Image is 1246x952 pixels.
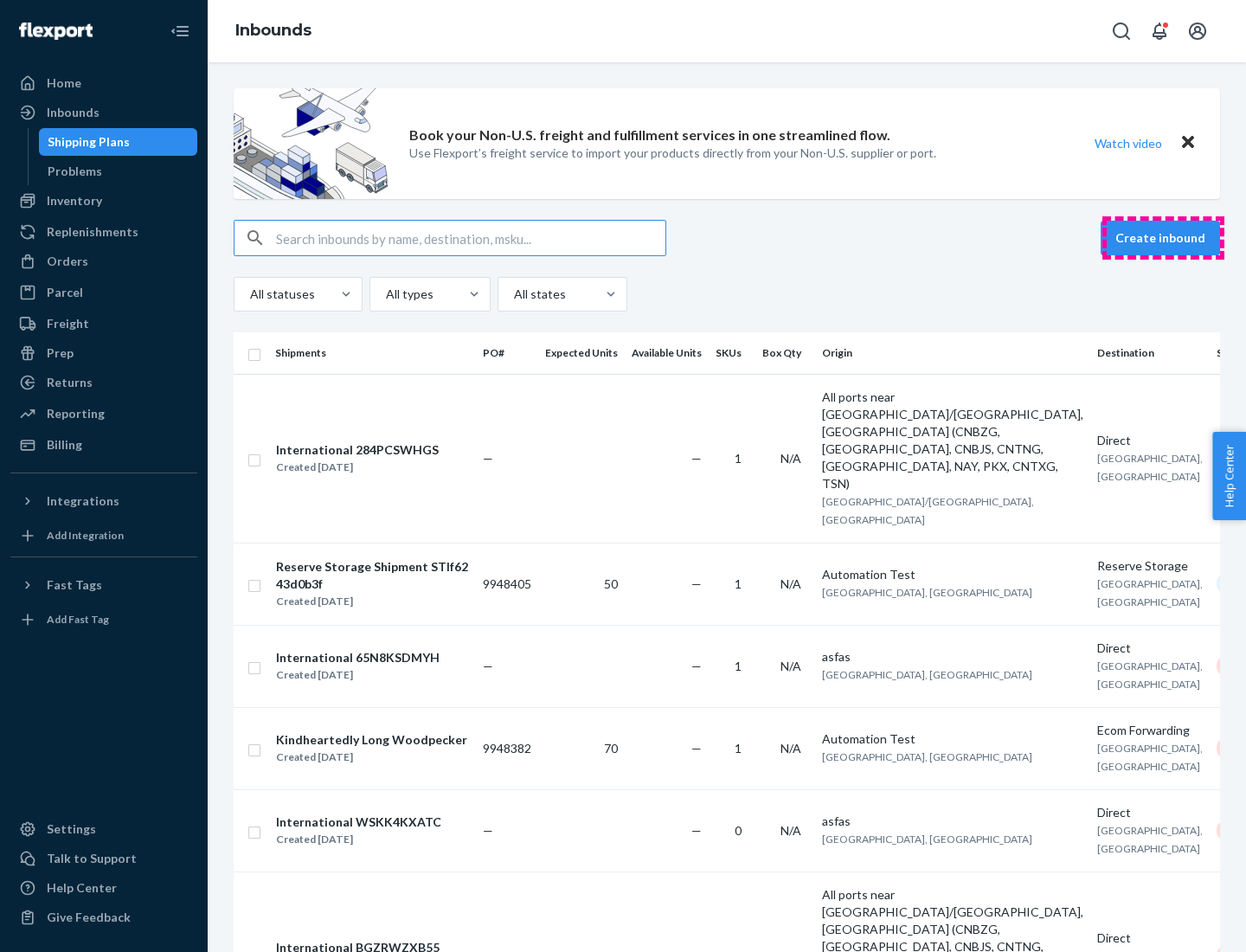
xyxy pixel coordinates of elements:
span: N/A [780,741,801,756]
input: Search inbounds by name, destination, msku... [276,221,665,255]
div: Prep [47,344,74,362]
div: Automation Test [822,566,1083,583]
a: Replenishments [10,218,197,246]
button: Integrations [10,487,197,515]
button: Give Feedback [10,904,197,931]
div: Created [DATE] [276,749,467,766]
div: Created [DATE] [276,459,439,476]
div: asfas [822,813,1083,830]
span: N/A [780,823,801,838]
div: asfas [822,648,1083,666]
a: Talk to Support [10,845,197,872]
div: Reporting [47,405,105,422]
div: Add Fast Tag [47,612,109,627]
span: 70 [604,741,618,756]
a: Add Fast Tag [10,606,197,634]
a: Inbounds [235,21,311,40]
button: Close Navigation [163,14,197,48]
span: [GEOGRAPHIC_DATA], [GEOGRAPHIC_DATA] [822,668,1032,681]
div: Add Integration [47,528,124,543]
button: Watch video [1083,131,1173,156]
th: SKUs [709,332,755,374]
div: Billing [47,436,82,453]
div: Created [DATE] [276,666,440,684]
div: Help Center [47,879,117,897]
a: Help Center [10,874,197,902]
th: Origin [815,332,1090,374]
span: 50 [604,576,618,591]
div: Orders [47,253,88,270]
button: Close [1177,131,1199,156]
div: Give Feedback [47,909,131,926]
div: International 284PCSWHGS [276,441,439,459]
span: [GEOGRAPHIC_DATA], [GEOGRAPHIC_DATA] [1097,824,1203,855]
span: — [691,659,702,673]
div: International WSKK4KXATC [276,814,441,831]
a: Freight [10,310,197,338]
div: Created [DATE] [276,593,468,610]
span: 0 [735,823,742,838]
span: 1 [735,741,742,756]
div: Kindheartedly Long Woodpecker [276,731,467,749]
a: Shipping Plans [39,128,198,156]
span: [GEOGRAPHIC_DATA], [GEOGRAPHIC_DATA] [1097,742,1203,773]
div: Problems [48,163,102,180]
a: Settings [10,815,197,843]
div: Replenishments [47,223,138,241]
span: — [483,659,493,673]
div: Created [DATE] [276,831,441,848]
span: [GEOGRAPHIC_DATA], [GEOGRAPHIC_DATA] [822,586,1032,599]
button: Open notifications [1142,14,1177,48]
a: Add Integration [10,522,197,550]
div: Direct [1097,929,1203,947]
div: Integrations [47,492,119,510]
div: Inbounds [47,104,100,121]
a: Inbounds [10,99,197,126]
div: Direct [1097,640,1203,657]
button: Open account menu [1180,14,1215,48]
span: N/A [780,576,801,591]
input: All types [384,286,386,303]
a: Orders [10,248,197,275]
div: Parcel [47,284,83,301]
div: International 65N8KSDMYH [276,649,440,666]
span: — [691,823,702,838]
div: Direct [1097,804,1203,821]
th: PO# [476,332,538,374]
div: Ecom Forwarding [1097,722,1203,739]
div: Talk to Support [47,850,137,867]
td: 9948405 [476,543,538,625]
input: All statuses [248,286,250,303]
th: Available Units [625,332,709,374]
a: Inventory [10,187,197,215]
div: Freight [47,315,89,332]
td: 9948382 [476,707,538,789]
span: [GEOGRAPHIC_DATA], [GEOGRAPHIC_DATA] [1097,577,1203,608]
span: [GEOGRAPHIC_DATA], [GEOGRAPHIC_DATA] [1097,452,1203,483]
a: Home [10,69,197,97]
a: Prep [10,339,197,367]
div: Fast Tags [47,576,102,594]
span: — [691,451,702,466]
input: All states [512,286,514,303]
span: [GEOGRAPHIC_DATA], [GEOGRAPHIC_DATA] [1097,659,1203,691]
div: Reserve Storage [1097,557,1203,575]
span: — [691,576,702,591]
button: Open Search Box [1104,14,1139,48]
span: — [691,741,702,756]
th: Destination [1090,332,1210,374]
span: 1 [735,659,742,673]
th: Box Qty [755,332,815,374]
img: Flexport logo [19,23,93,40]
span: Help Center [1212,432,1246,520]
span: [GEOGRAPHIC_DATA], [GEOGRAPHIC_DATA] [822,833,1032,846]
a: Reporting [10,400,197,428]
th: Expected Units [538,332,625,374]
button: Fast Tags [10,571,197,599]
a: Problems [39,158,198,185]
span: [GEOGRAPHIC_DATA]/[GEOGRAPHIC_DATA], [GEOGRAPHIC_DATA] [822,495,1034,526]
div: All ports near [GEOGRAPHIC_DATA]/[GEOGRAPHIC_DATA], [GEOGRAPHIC_DATA] (CNBZG, [GEOGRAPHIC_DATA], ... [822,389,1083,492]
a: Billing [10,431,197,459]
ol: breadcrumbs [222,6,325,56]
div: Home [47,74,81,92]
